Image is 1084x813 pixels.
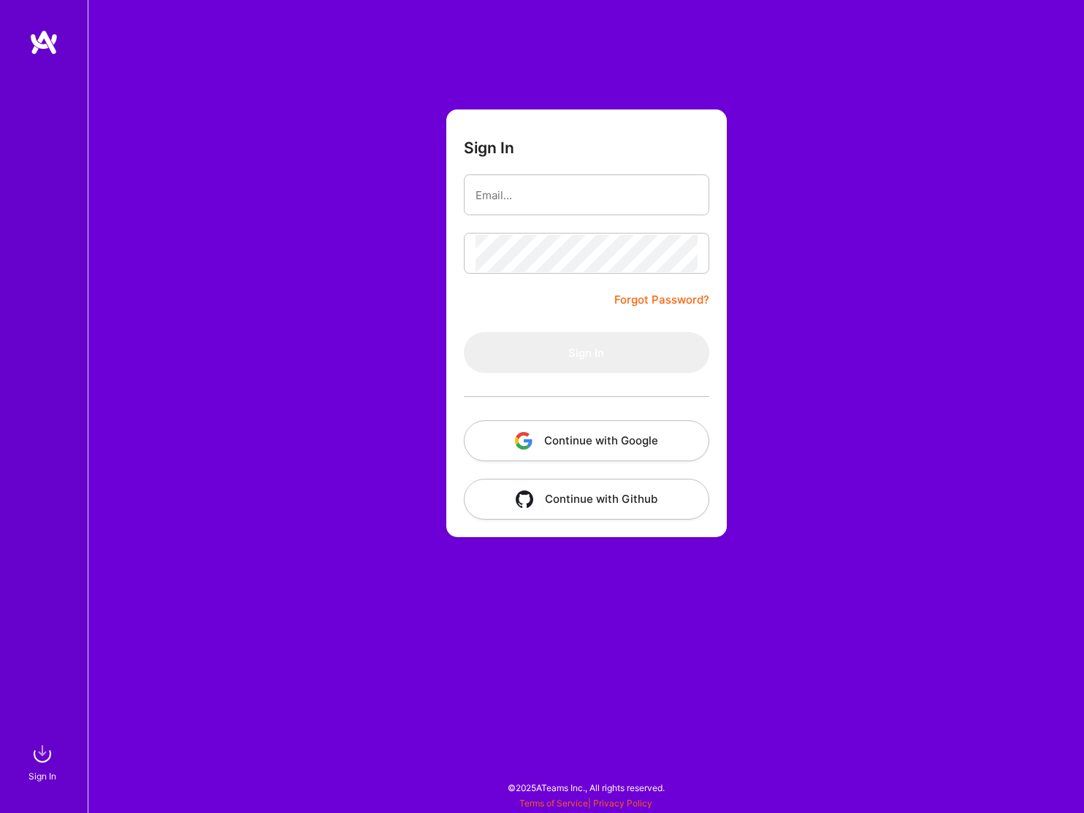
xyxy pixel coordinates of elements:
a: Terms of Service [519,798,588,809]
span: | [519,798,652,809]
a: Forgot Password? [614,291,709,309]
img: logo [29,29,58,55]
img: icon [515,432,533,450]
a: sign inSign In [31,739,57,784]
button: Continue with Google [464,420,709,461]
div: Sign In [28,768,56,784]
h3: Sign In [464,139,514,157]
a: Privacy Policy [593,798,652,809]
img: sign in [28,739,57,768]
input: Email... [476,177,698,214]
div: © 2025 ATeams Inc., All rights reserved. [88,769,1084,806]
button: Sign In [464,332,709,373]
img: icon [516,490,533,508]
button: Continue with Github [464,479,709,520]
